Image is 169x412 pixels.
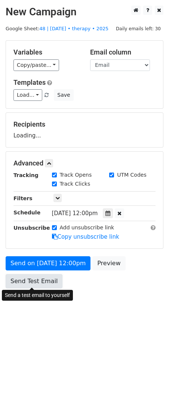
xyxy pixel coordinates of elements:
a: Send Test Email [6,274,62,288]
a: Load... [13,89,42,101]
strong: Tracking [13,172,39,178]
label: Add unsubscribe link [60,224,114,232]
span: Daily emails left: 30 [113,25,163,33]
a: Copy unsubscribe link [52,233,119,240]
strong: Filters [13,195,33,201]
a: Send on [DATE] 12:00pm [6,256,90,270]
label: Track Clicks [60,180,90,188]
a: Preview [92,256,125,270]
iframe: Chat Widget [132,376,169,412]
a: Templates [13,78,46,86]
div: Send a test email to yourself [2,290,73,301]
small: Google Sheet: [6,26,108,31]
div: Loading... [13,120,156,140]
button: Save [54,89,73,101]
h5: Advanced [13,159,156,167]
h2: New Campaign [6,6,163,18]
h5: Variables [13,48,79,56]
label: UTM Codes [117,171,146,179]
h5: Email column [90,48,156,56]
strong: Unsubscribe [13,225,50,231]
a: Copy/paste... [13,59,59,71]
a: 48 | [DATE] • therapy • 2025 [39,26,108,31]
a: Daily emails left: 30 [113,26,163,31]
h5: Recipients [13,120,156,128]
label: Track Opens [60,171,92,179]
strong: Schedule [13,210,40,216]
span: [DATE] 12:00pm [52,210,98,217]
